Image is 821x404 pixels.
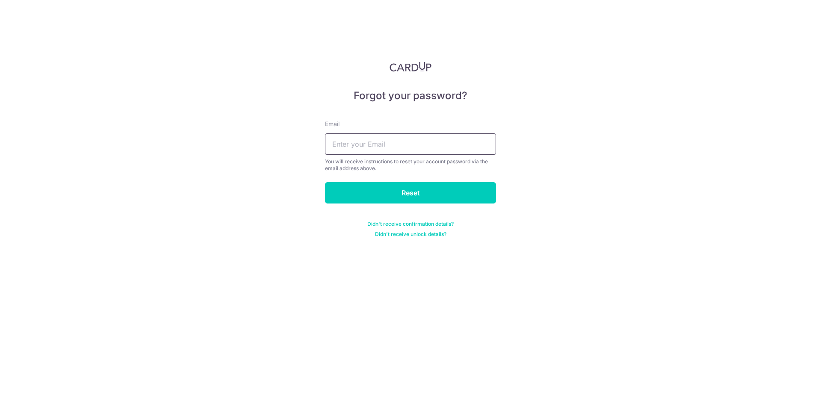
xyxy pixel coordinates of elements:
[375,231,446,238] a: Didn't receive unlock details?
[325,120,340,128] label: Email
[390,62,431,72] img: CardUp Logo
[367,221,454,227] a: Didn't receive confirmation details?
[325,89,496,103] h5: Forgot your password?
[325,158,496,172] div: You will receive instructions to reset your account password via the email address above.
[325,133,496,155] input: Enter your Email
[325,182,496,203] input: Reset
